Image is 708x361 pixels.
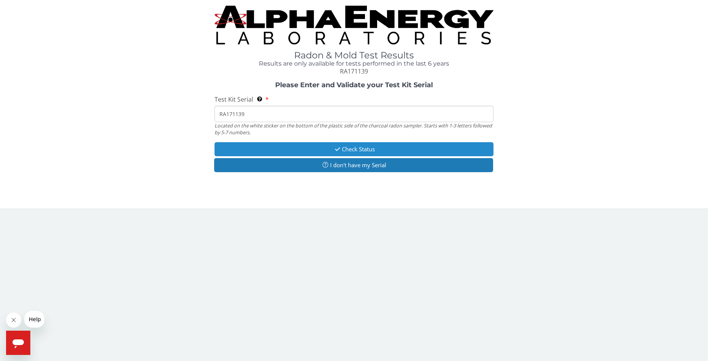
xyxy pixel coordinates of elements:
span: Test Kit Serial [215,95,253,104]
img: TightCrop.jpg [215,6,493,44]
strong: Please Enter and Validate your Test Kit Serial [275,81,433,89]
h4: Results are only available for tests performed in the last 6 years [215,60,493,67]
iframe: Message from company [24,311,44,328]
iframe: Button to launch messaging window [6,331,30,355]
iframe: Close message [6,312,21,328]
span: RA171139 [340,67,368,75]
button: Check Status [215,142,493,156]
h1: Radon & Mold Test Results [215,50,493,60]
button: I don't have my Serial [214,158,493,172]
div: Located on the white sticker on the bottom of the plastic side of the charcoal radon sampler. Sta... [215,122,493,136]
